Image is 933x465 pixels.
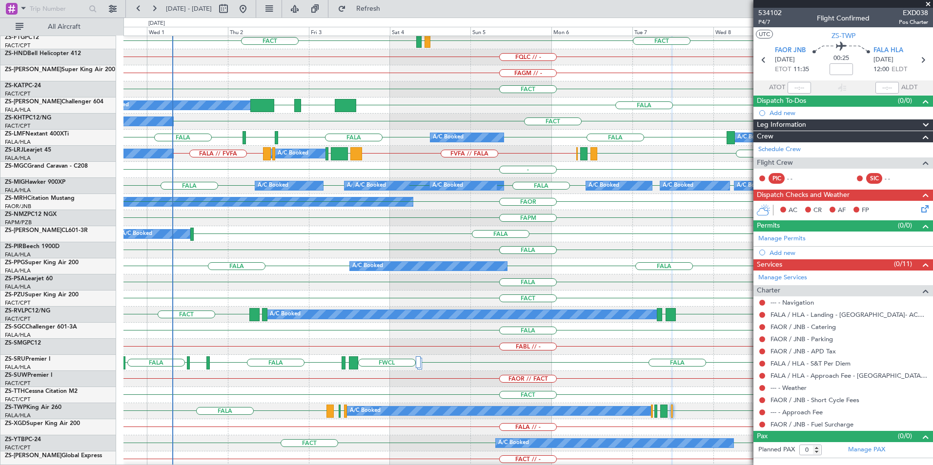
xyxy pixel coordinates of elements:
[901,83,917,93] span: ALDT
[5,35,39,40] a: ZS-FTGPC12
[5,51,81,57] a: ZS-HNDBell Helicopter 412
[873,46,903,56] span: FALA HLA
[5,308,50,314] a: ZS-RVLPC12/NG
[775,65,791,75] span: ETOT
[5,155,31,162] a: FALA/HLA
[5,437,25,443] span: ZS-YTB
[5,331,31,339] a: FALA/HLA
[25,23,103,30] span: All Aircraft
[771,371,928,380] a: FALA / HLA - Approach Fee - [GEOGRAPHIC_DATA]- ACC # 1800
[5,292,79,298] a: ZS-PZUSuper King Air 200
[5,83,25,89] span: ZS-KAT
[258,178,288,193] div: A/C Booked
[5,299,30,307] a: FACT/CPT
[5,244,60,250] a: ZS-PIRBeech 1900D
[757,259,782,271] span: Services
[771,384,807,392] a: --- - Weather
[498,436,529,450] div: A/C Booked
[5,228,88,233] a: ZS-[PERSON_NAME]CL601-3R
[5,195,27,201] span: ZS-MRH
[757,285,780,296] span: Charter
[817,13,870,23] div: Flight Confirmed
[5,356,50,362] a: ZS-SRUPremier I
[5,147,51,153] a: ZS-LRJLearjet 45
[5,99,61,105] span: ZS-[PERSON_NAME]
[899,8,928,18] span: EXD038
[775,46,806,56] span: FAOR JNB
[5,324,25,330] span: ZS-SGC
[771,408,823,416] a: --- - Approach Fee
[862,206,869,215] span: FP
[5,396,30,403] a: FACT/CPT
[5,51,27,57] span: ZS-HND
[148,19,165,28] div: [DATE]
[873,65,889,75] span: 12:00
[757,119,806,131] span: Leg Information
[5,267,31,274] a: FALA/HLA
[5,388,25,394] span: ZS-TTH
[5,106,31,114] a: FALA/HLA
[11,19,106,35] button: All Aircraft
[758,8,782,18] span: 534102
[551,27,632,36] div: Mon 6
[892,65,907,75] span: ELDT
[588,178,619,193] div: A/C Booked
[771,298,814,307] a: --- - Navigation
[5,405,26,410] span: ZS-TWP
[5,372,52,378] a: ZS-SUWPremier I
[769,83,785,93] span: ATOT
[5,42,30,49] a: FACT/CPT
[5,115,25,121] span: ZS-KHT
[873,55,893,65] span: [DATE]
[5,195,75,201] a: ZS-MRHCitation Mustang
[470,27,551,36] div: Sun 5
[775,55,795,65] span: [DATE]
[757,431,768,442] span: Pax
[866,173,882,184] div: SIC
[5,315,30,323] a: FACT/CPT
[147,27,228,36] div: Wed 1
[5,340,41,346] a: ZS-SMGPC12
[5,421,26,426] span: ZS-XGD
[122,227,152,241] div: A/C Booked
[757,96,806,107] span: Dispatch To-Dos
[713,27,794,36] div: Wed 8
[757,157,793,169] span: Flight Crew
[5,219,32,226] a: FAPM/PZB
[663,178,693,193] div: A/C Booked
[5,388,78,394] a: ZS-TTHCessna Citation M2
[5,276,53,282] a: ZS-PSALearjet 60
[5,179,65,185] a: ZS-MIGHawker 900XP
[5,203,31,210] a: FAOR/JNB
[350,404,381,418] div: A/C Booked
[432,178,463,193] div: A/C Booked
[848,445,885,455] a: Manage PAX
[5,283,31,291] a: FALA/HLA
[898,220,912,231] span: (0/0)
[355,178,386,193] div: A/C Booked
[898,96,912,106] span: (0/0)
[769,173,785,184] div: PIC
[771,396,859,404] a: FAOR / JNB - Short Cycle Fees
[5,421,80,426] a: ZS-XGDSuper King Air 200
[5,437,41,443] a: ZS-YTBPC-24
[5,364,31,371] a: FALA/HLA
[5,122,30,130] a: FACT/CPT
[352,259,383,273] div: A/C Booked
[789,206,797,215] span: AC
[771,310,928,319] a: FALA / HLA - Landing - [GEOGRAPHIC_DATA]- ACC # 1800
[632,27,713,36] div: Tue 7
[5,67,61,73] span: ZS-[PERSON_NAME]
[5,444,30,451] a: FACT/CPT
[894,259,912,269] span: (0/11)
[5,340,27,346] span: ZS-SMG
[758,273,807,283] a: Manage Services
[348,5,389,12] span: Refresh
[771,347,836,355] a: FAOR / JNB - APD Tax
[771,420,853,428] a: FAOR / JNB - Fuel Surcharge
[5,163,27,169] span: ZS-MGC
[228,27,309,36] div: Thu 2
[5,453,102,459] a: ZS-[PERSON_NAME]Global Express
[5,244,22,250] span: ZS-PIR
[5,163,88,169] a: ZS-MGCGrand Caravan - C208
